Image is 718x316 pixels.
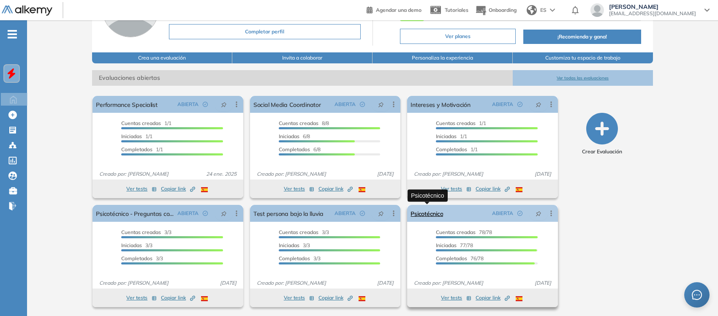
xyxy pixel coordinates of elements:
[359,187,365,192] img: ESP
[436,133,467,139] span: 1/1
[476,294,510,302] span: Copiar link
[169,24,360,39] button: Completar perfil
[279,146,321,153] span: 6/8
[279,146,310,153] span: Completados
[436,120,486,126] span: 1/1
[436,229,492,235] span: 78/78
[516,187,522,192] img: ESP
[475,1,517,19] button: Onboarding
[436,242,473,248] span: 77/78
[676,275,718,316] iframe: Chat Widget
[121,242,152,248] span: 3/3
[436,242,457,248] span: Iniciadas
[217,279,240,287] span: [DATE]
[436,146,478,153] span: 1/1
[372,207,390,220] button: pushpin
[378,210,384,217] span: pushpin
[523,30,641,44] button: ¡Recomienda y gana!
[513,70,653,86] button: Ver todas las evaluaciones
[121,133,142,139] span: Iniciadas
[609,3,696,10] span: [PERSON_NAME]
[318,293,353,303] button: Copiar link
[531,279,555,287] span: [DATE]
[215,207,233,220] button: pushpin
[536,210,541,217] span: pushpin
[609,10,696,17] span: [EMAIL_ADDRESS][DOMAIN_NAME]
[161,185,195,193] span: Copiar link
[121,146,152,153] span: Completados
[279,229,318,235] span: Cuentas creadas
[372,98,390,111] button: pushpin
[279,242,310,248] span: 3/3
[215,98,233,111] button: pushpin
[96,170,172,178] span: Creado por: [PERSON_NAME]
[492,210,513,217] span: ABIERTA
[121,229,171,235] span: 3/3
[161,184,195,194] button: Copiar link
[445,7,468,13] span: Tutoriales
[279,255,321,262] span: 3/3
[126,293,157,303] button: Ver tests
[121,242,142,248] span: Iniciadas
[177,210,199,217] span: ABIERTA
[367,4,422,14] a: Agendar una demo
[374,170,397,178] span: [DATE]
[411,205,443,222] a: Psicotécnico
[476,185,510,193] span: Copiar link
[121,255,163,262] span: 3/3
[436,120,476,126] span: Cuentas creadas
[279,120,329,126] span: 8/8
[121,120,171,126] span: 1/1
[8,33,17,35] i: -
[513,52,653,63] button: Customiza tu espacio de trabajo
[221,210,227,217] span: pushpin
[121,133,152,139] span: 1/1
[582,113,622,155] button: Crear Evaluación
[253,96,321,113] a: Social Media Coordinator
[203,211,208,216] span: check-circle
[279,133,310,139] span: 6/8
[531,170,555,178] span: [DATE]
[378,101,384,108] span: pushpin
[550,8,555,12] img: arrow
[279,242,299,248] span: Iniciadas
[376,7,422,13] span: Agendar una demo
[121,146,163,153] span: 1/1
[177,101,199,108] span: ABIERTA
[284,293,314,303] button: Ver tests
[335,101,356,108] span: ABIERTA
[161,294,195,302] span: Copiar link
[676,275,718,316] div: Widget de chat
[92,70,512,86] span: Evaluaciones abiertas
[318,294,353,302] span: Copiar link
[436,229,476,235] span: Cuentas creadas
[279,255,310,262] span: Completados
[161,293,195,303] button: Copiar link
[121,229,161,235] span: Cuentas creadas
[408,189,448,202] div: Psicotécnico
[96,96,157,113] a: Performance Specialist
[318,184,353,194] button: Copiar link
[441,293,471,303] button: Ver tests
[436,255,467,262] span: Completados
[359,296,365,301] img: ESP
[201,296,208,301] img: ESP
[529,207,548,220] button: pushpin
[253,279,329,287] span: Creado por: [PERSON_NAME]
[374,279,397,287] span: [DATE]
[232,52,373,63] button: Invita a colaborar
[436,255,484,262] span: 76/78
[121,255,152,262] span: Completados
[284,184,314,194] button: Ver tests
[492,101,513,108] span: ABIERTA
[335,210,356,217] span: ABIERTA
[536,101,541,108] span: pushpin
[360,211,365,216] span: check-circle
[279,120,318,126] span: Cuentas creadas
[126,184,157,194] button: Ver tests
[203,170,240,178] span: 24 ene. 2025
[540,6,547,14] span: ES
[476,293,510,303] button: Copiar link
[400,29,516,44] button: Ver planes
[441,184,471,194] button: Ver tests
